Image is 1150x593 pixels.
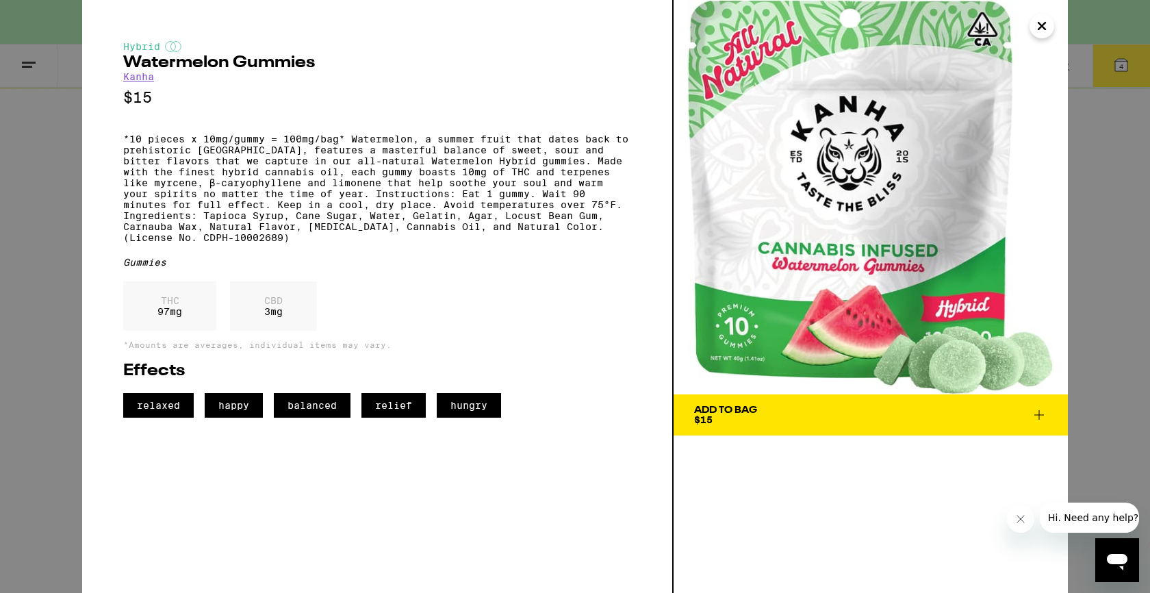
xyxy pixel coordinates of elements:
[123,134,631,243] p: *10 pieces x 10mg/gummy = 100mg/bag* Watermelon, a summer fruit that dates back to prehistoric [G...
[123,89,631,106] p: $15
[1095,538,1139,582] iframe: Button to launch messaging window
[264,295,283,306] p: CBD
[694,414,713,425] span: $15
[157,295,182,306] p: THC
[694,405,757,415] div: Add To Bag
[230,281,317,331] div: 3 mg
[123,41,631,52] div: Hybrid
[123,55,631,71] h2: Watermelon Gummies
[1030,14,1054,38] button: Close
[205,393,263,418] span: happy
[437,393,501,418] span: hungry
[123,363,631,379] h2: Effects
[1040,503,1139,533] iframe: Message from company
[361,393,426,418] span: relief
[123,340,631,349] p: *Amounts are averages, individual items may vary.
[674,394,1068,436] button: Add To Bag$15
[123,71,154,82] a: Kanha
[274,393,350,418] span: balanced
[123,257,631,268] div: Gummies
[165,41,181,52] img: hybridColor.svg
[123,281,216,331] div: 97 mg
[123,393,194,418] span: relaxed
[1007,505,1034,533] iframe: Close message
